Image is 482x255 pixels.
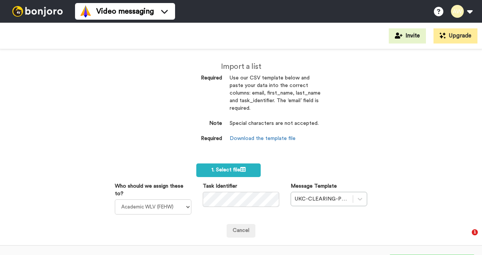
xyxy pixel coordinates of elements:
[230,120,321,135] dd: Special characters are not accepted.
[472,229,478,235] span: 1
[161,135,222,143] dt: Required
[389,28,426,44] button: Invite
[96,6,154,17] span: Video messaging
[230,136,296,141] a: Download the template file
[230,75,321,120] dd: Use our CSV template below and paste your data into the correct columns: email, first_name, last_...
[227,224,255,238] a: Cancel
[80,5,92,17] img: vm-color.svg
[9,6,66,17] img: bj-logo-header-white.svg
[161,120,222,127] dt: Note
[433,28,477,44] button: Upgrade
[291,182,337,190] label: Message Template
[161,62,321,71] h2: Import a list
[211,167,246,173] span: 1. Select file
[203,182,237,190] label: Task Identifier
[456,229,474,247] iframe: Intercom live chat
[115,182,191,197] label: Who should we assign these to?
[161,75,222,82] dt: Required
